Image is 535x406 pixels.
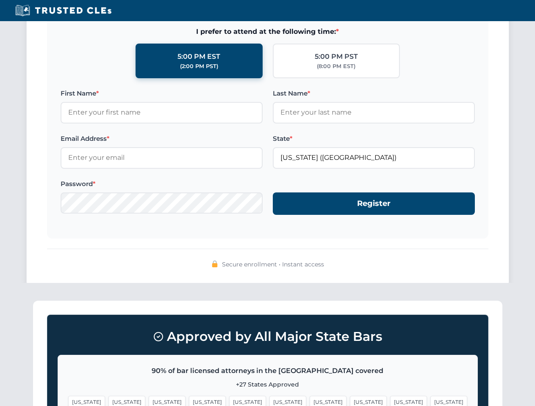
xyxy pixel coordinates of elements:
[222,260,324,269] span: Secure enrollment • Instant access
[68,380,467,389] p: +27 States Approved
[61,102,263,123] input: Enter your first name
[61,179,263,189] label: Password
[61,147,263,168] input: Enter your email
[61,88,263,99] label: First Name
[68,365,467,376] p: 90% of bar licensed attorneys in the [GEOGRAPHIC_DATA] covered
[61,134,263,144] label: Email Address
[273,192,475,215] button: Register
[273,88,475,99] label: Last Name
[211,261,218,267] img: 🔒
[273,134,475,144] label: State
[315,51,358,62] div: 5:00 PM PST
[177,51,220,62] div: 5:00 PM EST
[273,102,475,123] input: Enter your last name
[13,4,114,17] img: Trusted CLEs
[273,147,475,168] input: Florida (FL)
[61,26,475,37] span: I prefer to attend at the following time:
[180,62,218,71] div: (2:00 PM PST)
[317,62,355,71] div: (8:00 PM EST)
[58,325,478,348] h3: Approved by All Major State Bars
